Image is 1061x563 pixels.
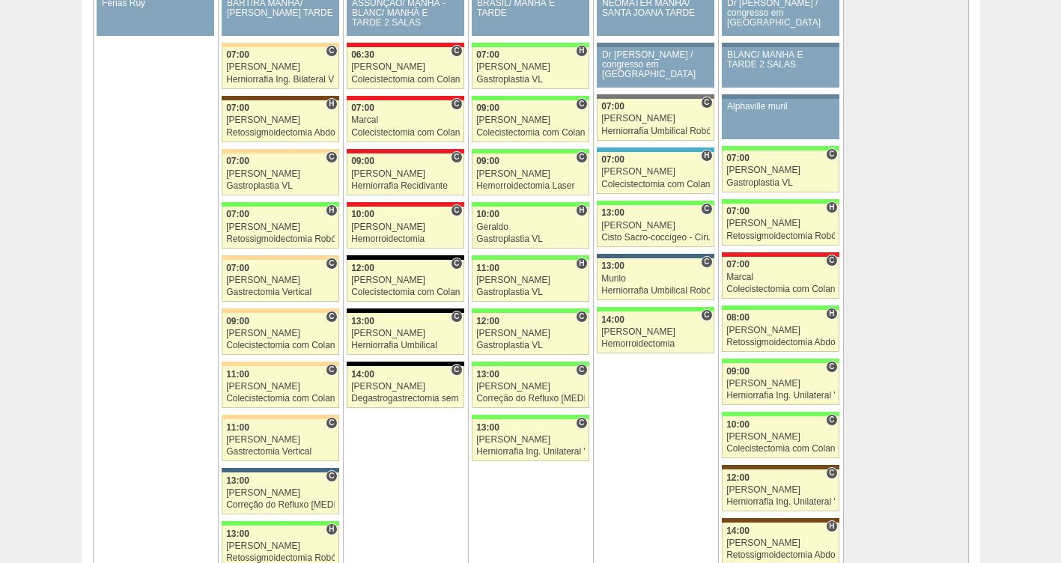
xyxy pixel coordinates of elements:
div: Key: Bartira [222,255,338,260]
span: 07:00 [226,156,249,166]
a: C 11:00 [PERSON_NAME] Colecistectomia com Colangiografia VL [222,366,338,408]
div: Gastrectomia Vertical [226,287,335,297]
span: Consultório [326,470,337,482]
span: 09:00 [226,316,249,326]
div: Gastroplastia VL [226,181,335,191]
a: H 07:00 [PERSON_NAME] Gastroplastia VL [472,47,589,89]
a: C 07:00 [PERSON_NAME] Herniorrafia Umbilical Robótica [597,99,714,141]
a: C 07:00 [PERSON_NAME] Gastroplastia VL [222,153,338,195]
div: Key: Bartira [222,308,338,313]
div: [PERSON_NAME] [226,276,335,285]
span: Consultório [451,151,462,163]
span: 13:00 [601,207,624,218]
div: Key: Bartira [222,43,338,47]
span: 13:00 [476,369,499,380]
a: C 07:00 [PERSON_NAME] Gastrectomia Vertical [222,260,338,302]
div: Key: Neomater [597,147,714,152]
span: Consultório [451,204,462,216]
span: 11:00 [226,422,249,433]
div: Key: Brasil [472,96,589,100]
a: C 13:00 [PERSON_NAME] Correção do Refluxo [MEDICAL_DATA] esofágico Robótico [222,472,338,514]
span: 07:00 [226,209,249,219]
span: Hospital [326,523,337,535]
span: Hospital [326,204,337,216]
div: [PERSON_NAME] [726,326,835,335]
div: [PERSON_NAME] [351,382,460,392]
span: Consultório [576,364,587,376]
div: [PERSON_NAME] [351,329,460,338]
a: Dr [PERSON_NAME] / congresso em [GEOGRAPHIC_DATA] [597,47,714,88]
a: C 09:00 [PERSON_NAME] Colecistectomia com Colangiografia VL [472,100,589,142]
div: Key: Brasil [472,255,589,260]
span: 07:00 [351,103,374,113]
span: 13:00 [476,422,499,433]
a: C 07:00 [PERSON_NAME] Gastroplastia VL [722,150,839,192]
div: Correção do Refluxo [MEDICAL_DATA] esofágico Robótico [226,500,335,510]
div: [PERSON_NAME] [601,221,710,231]
span: Consultório [326,364,337,376]
div: Key: Aviso [597,43,714,47]
a: C 12:00 [PERSON_NAME] Herniorrafia Ing. Unilateral VL [722,469,839,511]
span: 11:00 [476,263,499,273]
span: Hospital [326,98,337,110]
div: Murilo [601,274,710,284]
a: C 09:00 [PERSON_NAME] Colecistectomia com Colangiografia VL [222,313,338,355]
div: Retossigmoidectomia Robótica [226,553,335,563]
span: Consultório [701,309,712,321]
div: Retossigmoidectomia Robótica [726,231,835,241]
span: 07:00 [226,263,249,273]
a: C 13:00 [PERSON_NAME] Cisto Sacro-coccígeo - Cirurgia [597,205,714,247]
div: Colecistectomia com Colangiografia VL [476,128,585,138]
span: Consultório [451,98,462,110]
div: [PERSON_NAME] [351,169,460,179]
div: Geraldo [476,222,585,232]
div: Herniorrafia Ing. Unilateral VL [476,447,585,457]
a: C 07:00 Marcal Colecistectomia com Colangiografia VL [347,100,463,142]
div: Dr [PERSON_NAME] / congresso em [GEOGRAPHIC_DATA] [602,50,709,80]
a: C 06:30 [PERSON_NAME] Colecistectomia com Colangiografia VL [347,47,463,89]
div: [PERSON_NAME] [226,541,335,551]
div: [PERSON_NAME] [351,276,460,285]
div: Hemorroidectomia Laser [476,181,585,191]
span: 09:00 [351,156,374,166]
span: 07:00 [726,259,750,270]
div: Marcal [726,273,835,282]
span: 07:00 [601,101,624,112]
a: C 12:00 [PERSON_NAME] Gastroplastia VL [472,313,589,355]
div: [PERSON_NAME] [226,488,335,498]
div: Retossigmoidectomia Abdominal VL [226,128,335,138]
div: Herniorrafia Ing. Unilateral VL [726,391,835,401]
div: Key: Assunção [722,252,839,257]
a: C 10:00 [PERSON_NAME] Hemorroidectomia [347,207,463,249]
div: Key: São Luiz - Jabaquara [597,254,714,258]
div: [PERSON_NAME] [226,382,335,392]
span: 07:00 [726,153,750,163]
span: 10:00 [476,209,499,219]
span: 09:00 [726,366,750,377]
div: Key: São Luiz - Jabaquara [222,468,338,472]
a: C 13:00 [PERSON_NAME] Correção do Refluxo [MEDICAL_DATA] esofágico Robótico [472,366,589,408]
div: Cisto Sacro-coccígeo - Cirurgia [601,233,710,243]
div: Key: Bartira [222,149,338,153]
div: Key: Aviso [722,94,839,99]
div: [PERSON_NAME] [476,382,585,392]
div: Alphaville muril [727,102,834,112]
div: [PERSON_NAME] [226,329,335,338]
div: Key: Brasil [597,307,714,311]
div: Key: Brasil [222,521,338,526]
div: [PERSON_NAME] [476,62,585,72]
a: H 07:00 [PERSON_NAME] Retossigmoidectomia Robótica [722,204,839,246]
a: C 09:00 [PERSON_NAME] Herniorrafia Ing. Unilateral VL [722,363,839,405]
span: Consultório [326,311,337,323]
div: [PERSON_NAME] [726,379,835,389]
span: 06:30 [351,49,374,60]
span: 09:00 [476,103,499,113]
div: [PERSON_NAME] [726,219,835,228]
span: 13:00 [226,475,249,486]
div: BLANC/ MANHÃ E TARDE 2 SALAS [727,50,834,70]
span: 07:00 [226,103,249,113]
div: Key: Assunção [347,96,463,100]
span: Hospital [826,308,837,320]
div: Colecistectomia com Colangiografia VL [351,128,460,138]
span: 07:00 [726,206,750,216]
